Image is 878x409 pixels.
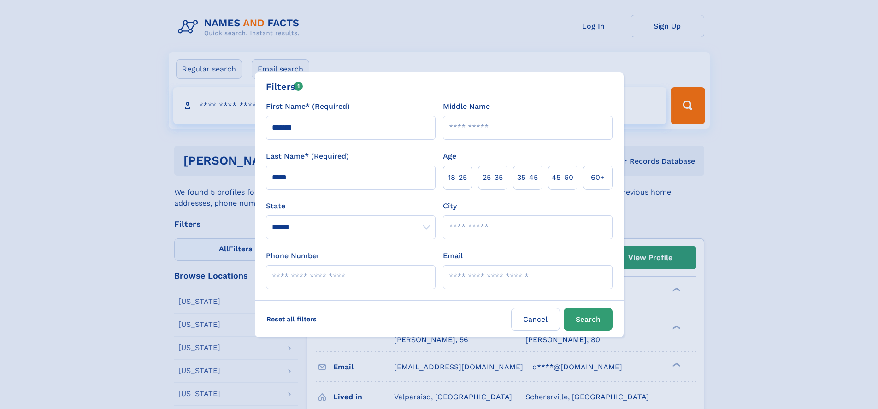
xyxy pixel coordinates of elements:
label: Age [443,151,456,162]
span: 60+ [591,172,605,183]
button: Search [564,308,613,331]
label: Phone Number [266,250,320,261]
label: Email [443,250,463,261]
div: Filters [266,80,303,94]
label: Middle Name [443,101,490,112]
span: 45‑60 [552,172,573,183]
label: Reset all filters [260,308,323,330]
span: 35‑45 [517,172,538,183]
label: First Name* (Required) [266,101,350,112]
span: 18‑25 [448,172,467,183]
span: 25‑35 [483,172,503,183]
label: Cancel [511,308,560,331]
label: City [443,201,457,212]
label: Last Name* (Required) [266,151,349,162]
label: State [266,201,436,212]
